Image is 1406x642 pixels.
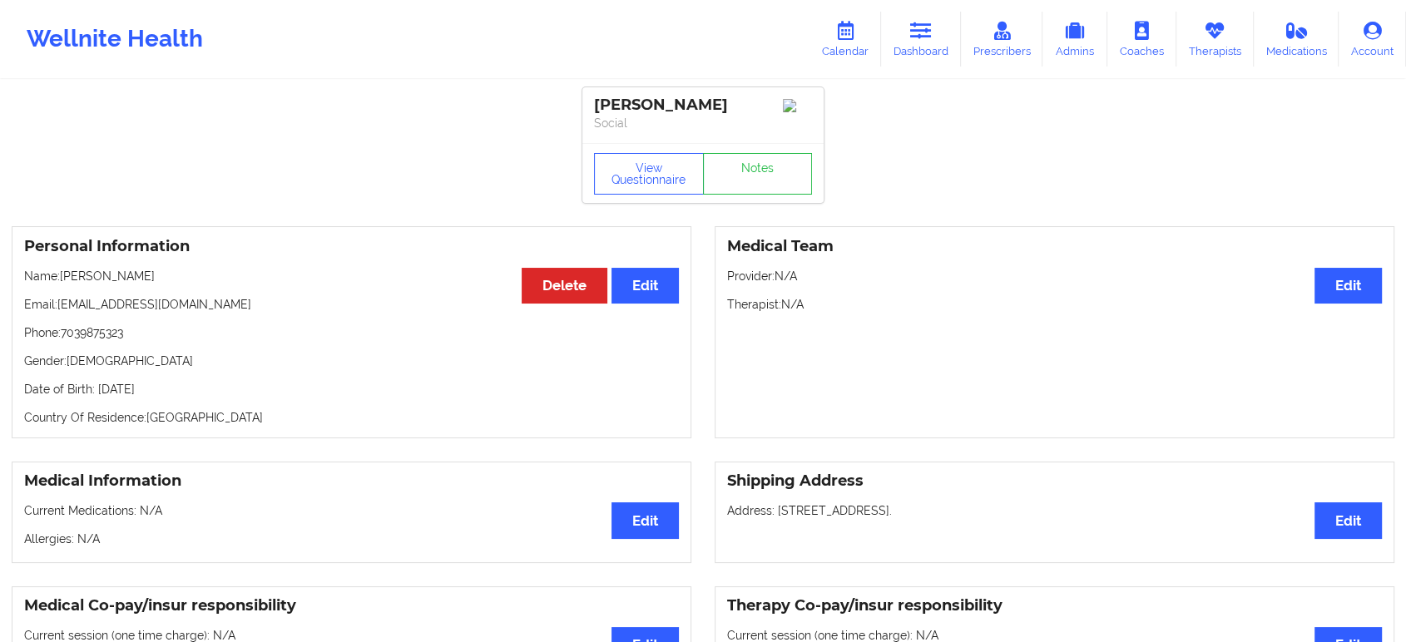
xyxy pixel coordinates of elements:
h3: Medical Co-pay/insur responsibility [24,596,679,615]
button: Edit [611,502,679,538]
a: Prescribers [961,12,1043,67]
a: Calendar [809,12,881,67]
p: Allergies: N/A [24,531,679,547]
h3: Medical Team [727,237,1382,256]
a: Notes [703,153,813,195]
button: Edit [1314,502,1382,538]
img: Image%2Fplaceholer-image.png [783,99,812,112]
h3: Personal Information [24,237,679,256]
a: Admins [1042,12,1107,67]
a: Account [1339,12,1406,67]
a: Coaches [1107,12,1176,67]
p: Address: [STREET_ADDRESS]. [727,502,1382,519]
button: Edit [611,268,679,304]
p: Date of Birth: [DATE] [24,381,679,398]
p: Name: [PERSON_NAME] [24,268,679,284]
a: Dashboard [881,12,961,67]
a: Therapists [1176,12,1254,67]
p: Phone: 7039875323 [24,324,679,341]
p: Current Medications: N/A [24,502,679,519]
button: Edit [1314,268,1382,304]
p: Social [594,115,812,131]
h3: Therapy Co-pay/insur responsibility [727,596,1382,615]
p: Email: [EMAIL_ADDRESS][DOMAIN_NAME] [24,296,679,313]
a: Medications [1254,12,1339,67]
button: View Questionnaire [594,153,704,195]
div: [PERSON_NAME] [594,96,812,115]
p: Therapist: N/A [727,296,1382,313]
button: Delete [522,268,607,304]
p: Gender: [DEMOGRAPHIC_DATA] [24,353,679,369]
h3: Shipping Address [727,472,1382,491]
h3: Medical Information [24,472,679,491]
p: Country Of Residence: [GEOGRAPHIC_DATA] [24,409,679,426]
p: Provider: N/A [727,268,1382,284]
